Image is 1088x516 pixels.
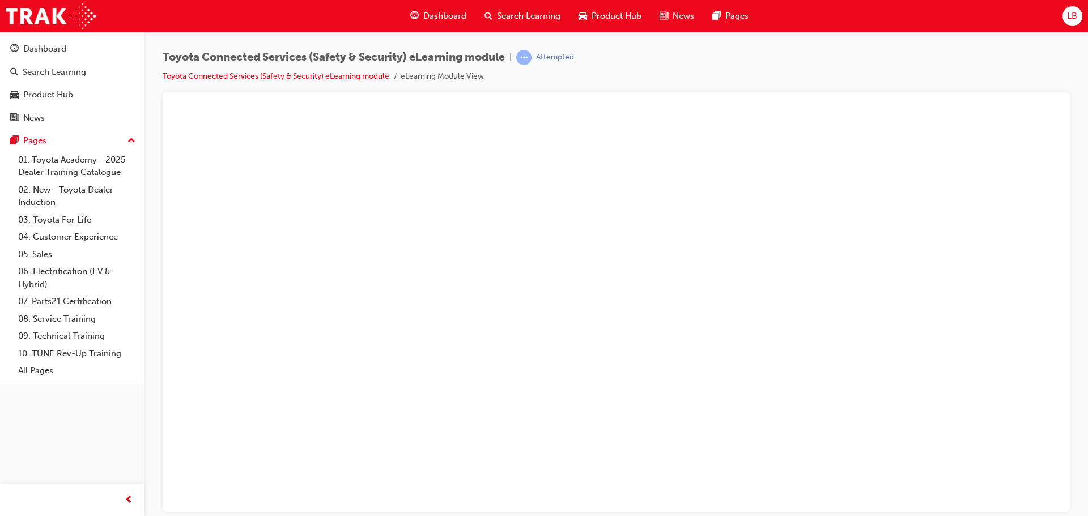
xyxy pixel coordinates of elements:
span: learningRecordVerb_ATTEMPT-icon [516,50,532,65]
span: Product Hub [592,10,641,23]
a: All Pages [14,362,140,379]
a: 08. Service Training [14,310,140,328]
div: Attempted [536,52,574,63]
a: Search Learning [5,62,140,83]
a: 04. Customer Experience [14,228,140,246]
span: prev-icon [125,493,133,508]
button: LB [1062,6,1082,26]
span: Toyota Connected Services (Safety & Security) eLearning module [163,51,505,64]
li: eLearning Module View [401,70,484,83]
a: news-iconNews [651,5,703,28]
img: Trak [6,3,96,29]
a: search-iconSearch Learning [475,5,569,28]
span: guage-icon [410,9,419,23]
a: car-iconProduct Hub [569,5,651,28]
span: search-icon [484,9,492,23]
a: 06. Electrification (EV & Hybrid) [14,263,140,293]
a: Toyota Connected Services (Safety & Security) eLearning module [163,71,389,81]
span: car-icon [579,9,587,23]
span: | [509,51,512,64]
span: up-icon [127,134,135,148]
button: Pages [5,130,140,151]
span: LB [1067,10,1077,23]
span: pages-icon [712,9,721,23]
span: search-icon [10,67,18,78]
div: Dashboard [23,42,66,56]
a: guage-iconDashboard [401,5,475,28]
button: DashboardSearch LearningProduct HubNews [5,36,140,130]
div: Product Hub [23,88,73,101]
span: guage-icon [10,44,19,54]
a: 03. Toyota For Life [14,211,140,229]
a: Dashboard [5,39,140,59]
span: News [673,10,694,23]
span: Dashboard [423,10,466,23]
span: Search Learning [497,10,560,23]
a: pages-iconPages [703,5,758,28]
a: 07. Parts21 Certification [14,293,140,310]
a: News [5,108,140,129]
span: car-icon [10,90,19,100]
span: news-icon [10,113,19,123]
span: news-icon [660,9,668,23]
div: Pages [23,134,46,147]
a: 09. Technical Training [14,327,140,345]
a: Product Hub [5,84,140,105]
div: Search Learning [23,66,86,79]
span: pages-icon [10,136,19,146]
a: 10. TUNE Rev-Up Training [14,345,140,363]
span: Pages [725,10,749,23]
div: News [23,112,45,125]
a: 02. New - Toyota Dealer Induction [14,181,140,211]
a: 05. Sales [14,246,140,263]
a: 01. Toyota Academy - 2025 Dealer Training Catalogue [14,151,140,181]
